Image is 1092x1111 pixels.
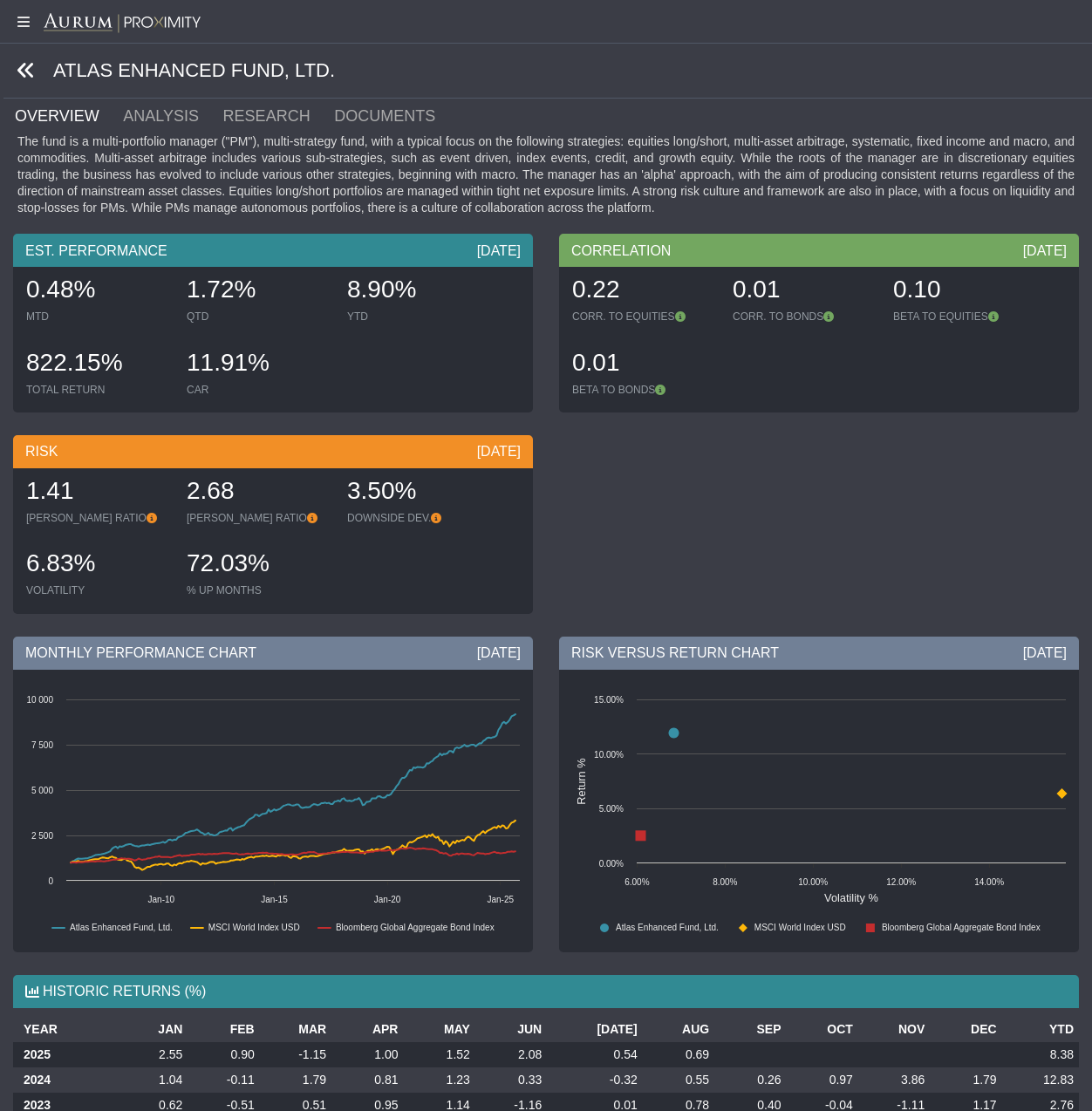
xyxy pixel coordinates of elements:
div: CORR. TO EQUITIES [572,310,715,324]
a: RESEARCH [222,99,333,133]
a: ANALYSIS [121,99,221,133]
text: 8.00% [713,877,737,887]
div: [DATE] [477,242,521,261]
td: 1.00 [331,1042,403,1067]
div: 0.10 [893,273,1036,310]
div: TOTAL RETURN [26,383,169,397]
div: MONTHLY PERFORMANCE CHART [13,637,533,670]
td: 1.79 [930,1067,1001,1093]
div: [DATE] [1023,242,1067,261]
th: YTD [1002,1017,1079,1042]
text: Jan-25 [487,895,514,904]
td: 8.38 [1002,1042,1079,1067]
a: DOCUMENTS [332,99,458,133]
th: OCT [787,1017,858,1042]
text: 5 000 [31,786,53,795]
td: 12.83 [1002,1067,1079,1093]
td: -1.15 [260,1042,331,1067]
div: CAR [187,383,330,397]
th: 2025 [13,1042,116,1067]
td: 2.55 [116,1042,188,1067]
div: MTD [26,310,169,324]
th: SEP [714,1017,786,1042]
text: 6.00% [624,877,649,887]
div: 0.01 [572,346,715,383]
td: 0.33 [475,1067,547,1093]
text: Atlas Enhanced Fund, Ltd. [70,923,173,932]
td: 1.52 [403,1042,474,1067]
text: Return % [575,758,588,804]
div: 72.03% [187,547,330,583]
td: 0.97 [787,1067,858,1093]
text: 2 500 [31,831,53,841]
text: Volatility % [824,891,878,904]
div: [DATE] [1023,644,1067,663]
th: NOV [858,1017,930,1042]
div: RISK [13,435,533,468]
div: 3.50% [347,474,490,511]
div: 11.91% [187,346,330,383]
div: 2.68 [187,474,330,511]
th: DEC [930,1017,1001,1042]
div: 1.41 [26,474,169,511]
div: BETA TO BONDS [572,383,715,397]
div: [DATE] [477,644,521,663]
div: 6.83% [26,547,169,583]
th: MAY [403,1017,474,1042]
div: ATLAS ENHANCED FUND, LTD. [3,44,1092,99]
text: 15.00% [594,695,624,705]
div: EST. PERFORMANCE [13,234,533,267]
text: 14.00% [974,877,1004,887]
div: The fund is a multi-portfolio manager ("PM"), multi-strategy fund, with a typical focus on the fo... [13,133,1079,216]
td: 1.23 [403,1067,474,1093]
div: DOWNSIDE DEV. [347,511,490,525]
div: CORR. TO BONDS [733,310,876,324]
div: [PERSON_NAME] RATIO [26,511,169,525]
text: Jan-20 [374,895,401,904]
span: 0.48% [26,276,95,303]
text: Bloomberg Global Aggregate Bond Index [882,923,1041,932]
text: Atlas Enhanced Fund, Ltd. [616,923,719,932]
text: 10 000 [26,695,53,705]
td: 0.26 [714,1067,786,1093]
td: -0.11 [188,1067,259,1093]
th: AUG [643,1017,714,1042]
td: 1.79 [260,1067,331,1093]
text: 0 [48,876,53,886]
div: 822.15% [26,346,169,383]
td: 0.81 [331,1067,403,1093]
div: 8.90% [347,273,490,310]
td: 0.69 [643,1042,714,1067]
th: YEAR [13,1017,116,1042]
th: APR [331,1017,403,1042]
text: 0.00% [599,859,624,869]
text: 10.00% [798,877,828,887]
div: CORRELATION [559,234,1079,267]
th: JUN [475,1017,547,1042]
text: 5.00% [599,804,624,814]
th: 2024 [13,1067,116,1093]
th: JAN [116,1017,188,1042]
text: MSCI World Index USD [208,923,300,932]
div: 0.01 [733,273,876,310]
img: Aurum-Proximity%20white.svg [44,13,201,34]
div: QTD [187,310,330,324]
div: [PERSON_NAME] RATIO [187,511,330,525]
text: 10.00% [594,750,624,760]
td: 0.54 [547,1042,643,1067]
td: 2.08 [475,1042,547,1067]
td: -0.32 [547,1067,643,1093]
div: % UP MONTHS [187,583,330,597]
div: BETA TO EQUITIES [893,310,1036,324]
td: 3.86 [858,1067,930,1093]
text: 12.00% [886,877,916,887]
text: 7 500 [31,740,53,750]
text: Bloomberg Global Aggregate Bond Index [336,923,495,932]
th: FEB [188,1017,259,1042]
a: OVERVIEW [13,99,121,133]
text: MSCI World Index USD [754,923,846,932]
text: Jan-15 [261,895,288,904]
span: 1.72% [187,276,256,303]
div: [DATE] [477,442,521,461]
div: VOLATILITY [26,583,169,597]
